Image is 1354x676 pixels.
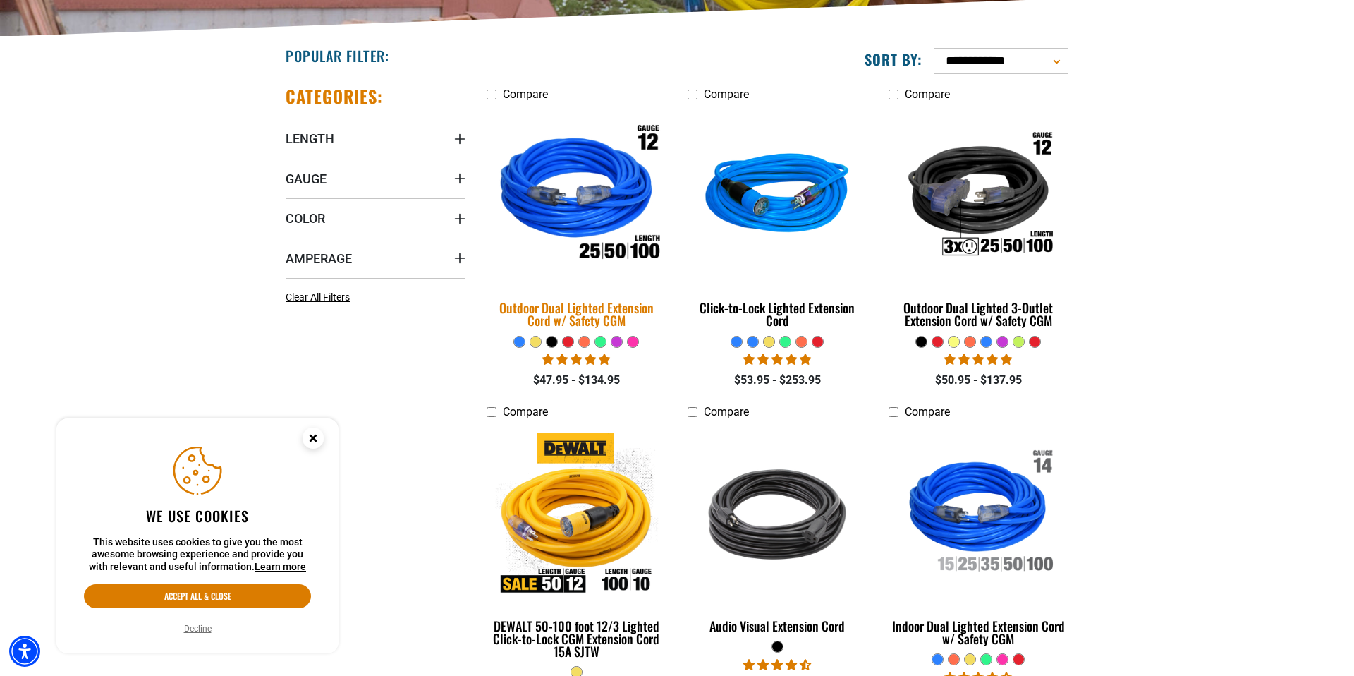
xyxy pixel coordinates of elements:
[889,620,1068,645] div: Indoor Dual Lighted Extension Cord w/ Safety CGM
[889,301,1068,327] div: Outdoor Dual Lighted 3-Outlet Extension Cord w/ Safety CGM
[487,108,666,335] a: Outdoor Dual Lighted Extension Cord w/ Safety CGM Outdoor Dual Lighted Extension Cord w/ Safety CGM
[944,353,1012,366] span: 4.80 stars
[905,405,950,418] span: Compare
[905,87,950,101] span: Compare
[288,418,338,462] button: Close this option
[286,131,334,147] span: Length
[286,47,389,65] h2: Popular Filter:
[743,353,811,366] span: 4.87 stars
[889,426,1068,653] a: Indoor Dual Lighted Extension Cord w/ Safety CGM Indoor Dual Lighted Extension Cord w/ Safety CGM
[487,426,666,666] a: DEWALT 50-100 foot 12/3 Lighted Click-to-Lock CGM Extension Cord 15A SJTW DEWALT 50-100 foot 12/3...
[180,622,216,636] button: Decline
[286,210,325,227] span: Color
[704,87,749,101] span: Compare
[286,119,465,158] summary: Length
[478,106,676,286] img: Outdoor Dual Lighted Extension Cord w/ Safety CGM
[488,433,666,595] img: DEWALT 50-100 foot 12/3 Lighted Click-to-Lock CGM Extension Cord 15A SJTW
[286,290,355,305] a: Clear All Filters
[704,405,749,418] span: Compare
[286,198,465,238] summary: Color
[889,108,1068,335] a: Outdoor Dual Lighted 3-Outlet Extension Cord w/ Safety CGM Outdoor Dual Lighted 3-Outlet Extensio...
[487,372,666,389] div: $47.95 - $134.95
[286,251,352,267] span: Amperage
[688,433,866,595] img: black
[889,433,1067,595] img: Indoor Dual Lighted Extension Cord w/ Safety CGM
[487,620,666,658] div: DEWALT 50-100 foot 12/3 Lighted Click-to-Lock CGM Extension Cord 15A SJTW
[688,426,867,641] a: black Audio Visual Extension Cord
[688,108,867,335] a: blue Click-to-Lock Lighted Extension Cord
[503,87,548,101] span: Compare
[688,301,867,327] div: Click-to-Lock Lighted Extension Cord
[286,159,465,198] summary: Gauge
[503,405,548,418] span: Compare
[688,372,867,389] div: $53.95 - $253.95
[84,536,311,574] p: This website uses cookies to give you the most awesome browsing experience and provide you with r...
[56,418,338,654] aside: Cookie Consent
[487,301,666,327] div: Outdoor Dual Lighted Extension Cord w/ Safety CGM
[286,85,383,107] h2: Categories:
[889,115,1067,277] img: Outdoor Dual Lighted 3-Outlet Extension Cord w/ Safety CGM
[889,372,1068,389] div: $50.95 - $137.95
[743,658,811,672] span: 4.70 stars
[255,561,306,572] a: This website uses cookies to give you the most awesome browsing experience and provide you with r...
[688,115,866,277] img: blue
[688,620,867,632] div: Audio Visual Extension Cord
[84,584,311,608] button: Accept all & close
[542,353,610,366] span: 4.81 stars
[84,507,311,525] h2: We use cookies
[286,291,350,303] span: Clear All Filters
[286,239,465,278] summary: Amperage
[865,50,922,68] label: Sort by:
[286,171,327,187] span: Gauge
[9,636,40,667] div: Accessibility Menu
